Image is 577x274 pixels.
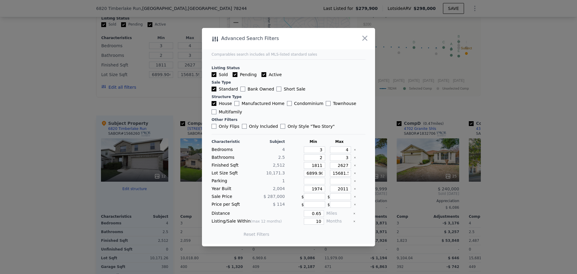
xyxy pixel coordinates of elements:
[273,202,285,207] span: $ 114
[266,171,285,175] span: 10,171.3
[244,231,270,237] button: Reset
[328,139,351,144] div: Max
[353,212,356,215] button: Clear
[280,124,285,129] input: Only Style "Two Story"
[212,109,216,114] input: Multifamily
[212,80,365,85] div: Sale Type
[212,193,247,200] div: Sale Price
[287,100,323,106] label: Condominium
[301,139,325,144] div: Min
[212,170,247,177] div: Lot Size Sqft
[354,203,356,206] button: Clear
[273,186,285,191] span: 2,004
[233,72,257,78] label: Pending
[328,193,351,200] div: $
[212,100,232,106] label: House
[212,146,247,153] div: Bedrooms
[326,210,351,217] div: Miles
[212,86,238,92] label: Standard
[301,201,325,208] div: $
[354,188,356,190] button: Clear
[234,100,285,106] label: Manufactured Home
[212,94,365,99] div: Structure Type
[242,124,247,129] input: Only Included
[212,218,285,225] div: Listing/Sale Within
[212,52,365,57] div: Comparables search includes all MLS-listed standard sales
[264,194,285,199] span: $ 287,000
[212,117,365,122] div: Other Filters
[261,72,266,77] input: Active
[212,201,247,208] div: Price per Sqft
[240,87,245,91] input: Bank Owned
[212,124,216,129] input: Only Flips
[212,72,216,77] input: Sold
[212,72,228,78] label: Sold
[212,186,247,192] div: Year Built
[282,147,285,152] span: 4
[251,219,282,223] span: (max 12 months)
[280,123,335,129] label: Only Style " Two Story "
[326,101,331,106] input: Townhouse
[212,162,247,169] div: Finished Sqft
[282,178,285,183] span: 1
[276,86,305,92] label: Short Sale
[242,123,278,129] label: Only Included
[354,164,356,167] button: Clear
[212,139,247,144] div: Characteristic
[301,193,325,200] div: $
[354,195,356,198] button: Clear
[234,101,239,106] input: Manufactured Home
[354,172,356,174] button: Clear
[328,201,351,208] div: $
[354,180,356,182] button: Clear
[212,210,285,217] div: Distance
[233,72,237,77] input: Pending
[240,86,274,92] label: Bank Owned
[249,139,285,144] div: Subject
[326,218,351,225] div: Months
[212,109,242,115] label: Multifamily
[353,220,356,223] button: Clear
[212,101,216,106] input: House
[212,154,247,161] div: Bathrooms
[212,178,247,184] div: Parking
[354,156,356,159] button: Clear
[278,155,285,160] span: 2.5
[276,87,281,91] input: Short Sale
[287,101,292,106] input: Condominium
[212,66,365,70] div: Listing Status
[354,149,356,151] button: Clear
[212,87,216,91] input: Standard
[273,163,285,168] span: 2,512
[212,123,240,129] label: Only Flips
[202,34,340,43] div: Advanced Search Filters
[326,100,356,106] label: Townhouse
[261,72,282,78] label: Active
